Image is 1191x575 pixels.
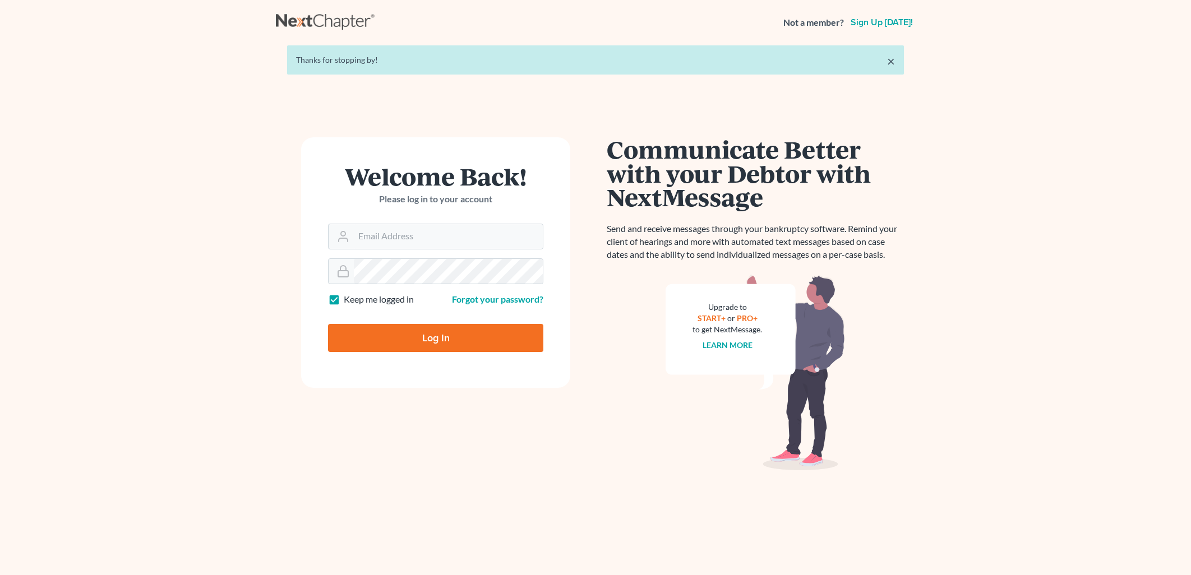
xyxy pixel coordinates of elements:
input: Email Address [354,224,543,249]
a: Forgot your password? [452,294,543,304]
div: Upgrade to [693,302,762,313]
p: Send and receive messages through your bankruptcy software. Remind your client of hearings and mo... [607,222,904,261]
a: Learn more [703,340,753,350]
span: or [727,313,735,323]
a: Sign up [DATE]! [848,18,915,27]
a: × [887,54,895,68]
a: START+ [698,313,726,323]
p: Please log in to your account [328,193,543,206]
strong: Not a member? [783,16,844,29]
div: to get NextMessage. [693,324,762,335]
img: nextmessage_bg-59042aed3d76b12b5cd301f8e5b87938c9018125f34e5fa2b7a6b67550977c72.svg [666,275,845,471]
input: Log In [328,324,543,352]
a: PRO+ [737,313,758,323]
h1: Welcome Back! [328,164,543,188]
label: Keep me logged in [344,293,414,306]
h1: Communicate Better with your Debtor with NextMessage [607,137,904,209]
div: Thanks for stopping by! [296,54,895,66]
